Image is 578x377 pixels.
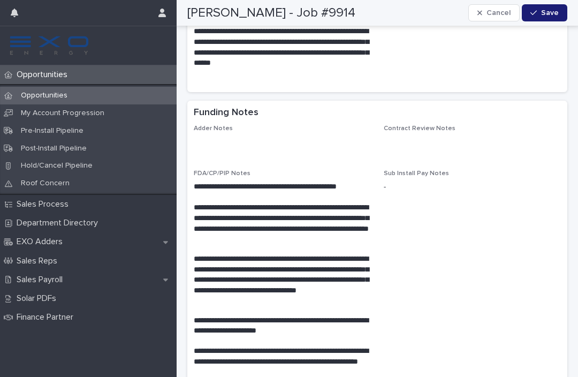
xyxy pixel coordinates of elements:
p: - [384,182,561,193]
p: Opportunities [12,91,76,100]
p: EXO Adders [12,237,71,247]
p: Finance Partner [12,312,82,322]
p: Post-Install Pipeline [12,144,95,153]
span: FDA/CP/PIP Notes [194,170,250,177]
img: FKS5r6ZBThi8E5hshIGi [9,35,90,56]
span: Save [541,9,559,17]
p: Roof Concern [12,179,78,188]
p: Sales Process [12,199,77,209]
span: Contract Review Notes [384,125,455,132]
span: Sub Install Pay Notes [384,170,449,177]
p: Sales Payroll [12,275,71,285]
span: Adder Notes [194,125,233,132]
button: Cancel [468,4,520,21]
p: Pre-Install Pipeline [12,126,92,135]
p: Opportunities [12,70,76,80]
p: My Account Progression [12,109,113,118]
p: Sales Reps [12,256,66,266]
h2: [PERSON_NAME] - Job #9914 [187,5,355,21]
span: Cancel [486,9,511,17]
button: Save [522,4,567,21]
h2: Funding Notes [194,107,258,119]
p: Department Directory [12,218,107,228]
p: Hold/Cancel Pipeline [12,161,101,170]
p: Solar PDFs [12,293,65,304]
